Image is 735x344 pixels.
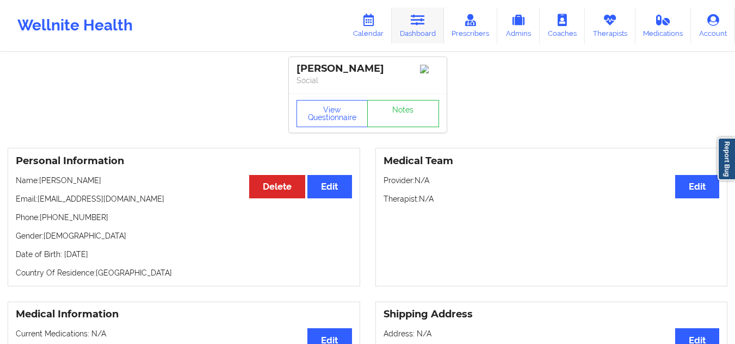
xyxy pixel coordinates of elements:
[249,175,305,198] button: Delete
[16,328,352,339] p: Current Medications: N/A
[384,193,720,204] p: Therapist: N/A
[718,137,735,180] a: Report Bug
[16,230,352,241] p: Gender: [DEMOGRAPHIC_DATA]
[16,308,352,321] h3: Medical Information
[392,8,444,43] a: Dashboard
[675,175,719,198] button: Edit
[384,155,720,167] h3: Medical Team
[307,175,351,198] button: Edit
[367,100,439,127] a: Notes
[16,193,352,204] p: Email: [EMAIL_ADDRESS][DOMAIN_NAME]
[345,8,392,43] a: Calendar
[444,8,498,43] a: Prescribers
[384,308,720,321] h3: Shipping Address
[16,212,352,223] p: Phone: [PHONE_NUMBER]
[420,65,439,73] img: Image%2Fplaceholer-image.png
[297,62,439,75] div: [PERSON_NAME]
[16,155,352,167] h3: Personal Information
[691,8,735,43] a: Account
[16,249,352,260] p: Date of Birth: [DATE]
[540,8,585,43] a: Coaches
[384,175,720,186] p: Provider: N/A
[585,8,635,43] a: Therapists
[384,328,720,339] p: Address: N/A
[297,100,368,127] button: View Questionnaire
[16,175,352,186] p: Name: [PERSON_NAME]
[297,75,439,86] p: Social
[497,8,540,43] a: Admins
[635,8,691,43] a: Medications
[16,267,352,278] p: Country Of Residence: [GEOGRAPHIC_DATA]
